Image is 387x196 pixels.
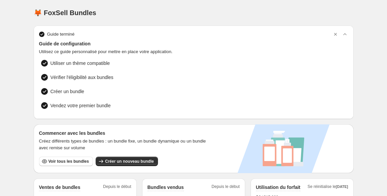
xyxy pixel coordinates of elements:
h2: Bundles vendus [148,184,184,191]
button: Créer un nouveau bundle [96,157,158,166]
span: Utiliser un thème compatible [51,60,110,67]
span: Voir tous les bundles [49,159,89,164]
span: Créer un nouveau bundle [105,159,154,164]
span: [DATE] [336,185,348,189]
span: Depuis le début [103,184,131,191]
span: Créez différents types de bundles : un bundle fixe, un bundle dynamique ou un bundle avec remise ... [39,138,215,151]
h2: Ventes de bundles [39,184,80,191]
span: Guide de configuration [39,40,348,47]
span: Depuis le début [212,184,239,191]
h2: Utilisation du forfait [256,184,300,191]
h3: Commencer avec les bundles [39,130,215,136]
span: Créer un bundle [51,88,84,95]
span: Vendez votre premier bundle [51,102,187,109]
span: Se réinitialise le [308,184,348,191]
span: Vérifier l'éligibilité aux bundles [51,74,114,81]
span: Utilisez ce guide personnalisé pour mettre en place votre application. [39,48,348,55]
button: Voir tous les bundles [39,157,93,166]
span: Guide terminé [47,31,75,38]
h1: 🦊 FoxSell Bundles [34,9,96,17]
